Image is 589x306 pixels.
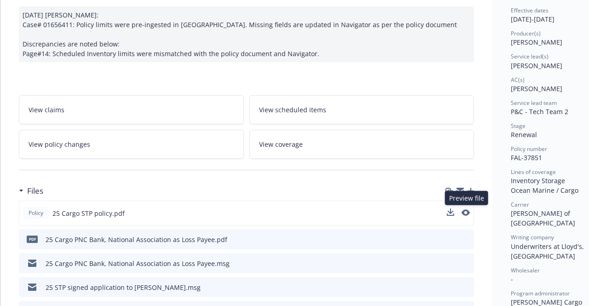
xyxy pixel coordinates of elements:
button: preview file [462,235,470,244]
div: 25 Cargo PNC Bank, National Association as Loss Payee.msg [46,259,230,268]
span: View scheduled items [259,105,326,115]
button: download file [447,235,455,244]
span: 25 Cargo STP policy.pdf [52,208,125,218]
h3: Files [27,185,43,197]
button: preview file [462,209,470,216]
span: Lines of coverage [511,168,556,176]
span: pdf [27,236,38,242]
span: View coverage [259,139,303,149]
span: FAL-37851 [511,153,542,162]
span: Program administrator [511,289,570,297]
span: Renewal [511,130,537,139]
button: download file [447,283,455,292]
div: Preview file [445,191,488,205]
span: Writing company [511,233,554,241]
span: - [511,275,513,283]
button: download file [447,208,454,218]
div: 25 Cargo PNC Bank, National Association as Loss Payee.pdf [46,235,227,244]
span: [PERSON_NAME] [511,38,562,46]
button: download file [447,259,455,268]
span: View claims [29,105,64,115]
button: preview file [462,259,470,268]
span: [PERSON_NAME] [511,84,562,93]
span: Service lead(s) [511,52,549,60]
a: View scheduled items [249,95,474,124]
span: Service lead team [511,99,557,107]
span: AC(s) [511,76,525,84]
span: Policy [27,209,45,217]
span: Carrier [511,201,529,208]
span: Stage [511,122,525,130]
span: P&C - Tech Team 2 [511,107,568,116]
span: View policy changes [29,139,90,149]
a: View policy changes [19,130,244,159]
span: Producer(s) [511,29,541,37]
button: preview file [462,283,470,292]
a: View coverage [249,130,474,159]
span: [PERSON_NAME] of [GEOGRAPHIC_DATA] [511,209,575,227]
span: [PERSON_NAME] [511,61,562,70]
a: View claims [19,95,244,124]
span: Underwriters at Lloyd's, [GEOGRAPHIC_DATA] [511,242,586,260]
button: preview file [462,208,470,218]
div: [DATE] [PERSON_NAME]: Case# 01656411: Policy limits were pre-ingested in [GEOGRAPHIC_DATA]. Missi... [19,6,474,62]
span: Wholesaler [511,266,540,274]
div: 25 STP signed application to [PERSON_NAME].msg [46,283,201,292]
span: Effective dates [511,6,549,14]
button: download file [447,208,454,216]
span: Policy number [511,145,547,153]
div: Files [19,185,43,197]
